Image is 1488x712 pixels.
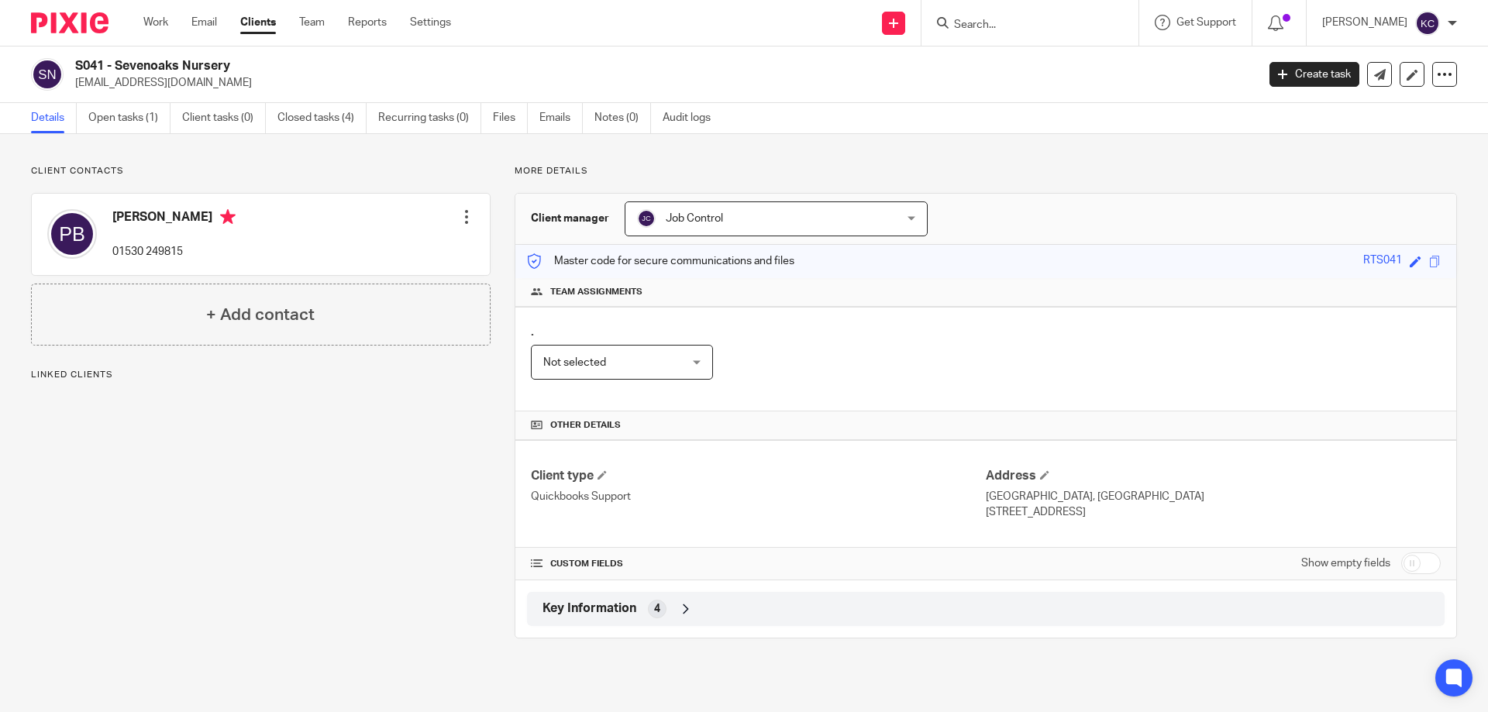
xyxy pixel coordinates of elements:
span: Not selected [543,357,606,368]
span: Other details [550,419,621,432]
a: Work [143,15,168,30]
p: [PERSON_NAME] [1322,15,1407,30]
p: More details [515,165,1457,177]
span: 4 [654,601,660,617]
img: svg%3E [1415,11,1440,36]
a: Emails [539,103,583,133]
a: Settings [410,15,451,30]
p: Client contacts [31,165,491,177]
h4: Address [986,468,1441,484]
label: Show empty fields [1301,555,1390,571]
p: [STREET_ADDRESS] [986,504,1441,520]
a: Create task [1269,62,1359,87]
span: Get Support [1176,17,1236,28]
h4: Client type [531,468,986,484]
h3: Client manager [531,211,609,226]
a: Open tasks (1) [88,103,170,133]
a: Team [299,15,325,30]
img: svg%3E [47,209,97,259]
div: RTS041 [1363,253,1402,270]
a: Audit logs [663,103,722,133]
span: Job Control [666,213,723,224]
p: [EMAIL_ADDRESS][DOMAIN_NAME] [75,75,1246,91]
a: Email [191,15,217,30]
p: Master code for secure communications and files [527,253,794,269]
a: Notes (0) [594,103,651,133]
a: Reports [348,15,387,30]
a: Clients [240,15,276,30]
span: Key Information [542,600,636,617]
a: Files [493,103,528,133]
input: Search [952,19,1092,33]
a: Details [31,103,77,133]
span: Team assignments [550,286,642,298]
img: svg%3E [31,58,64,91]
h2: S041 - Sevenoaks Nursery [75,58,1012,74]
img: svg%3E [637,209,656,228]
a: Closed tasks (4) [277,103,367,133]
h4: + Add contact [206,303,315,327]
p: Quickbooks Support [531,489,986,504]
p: Linked clients [31,369,491,381]
a: Recurring tasks (0) [378,103,481,133]
a: Client tasks (0) [182,103,266,133]
h4: CUSTOM FIELDS [531,558,986,570]
img: Pixie [31,12,108,33]
h4: [PERSON_NAME] [112,209,236,229]
p: 01530 249815 [112,244,236,260]
span: . [531,325,534,338]
p: [GEOGRAPHIC_DATA], [GEOGRAPHIC_DATA] [986,489,1441,504]
i: Primary [220,209,236,225]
